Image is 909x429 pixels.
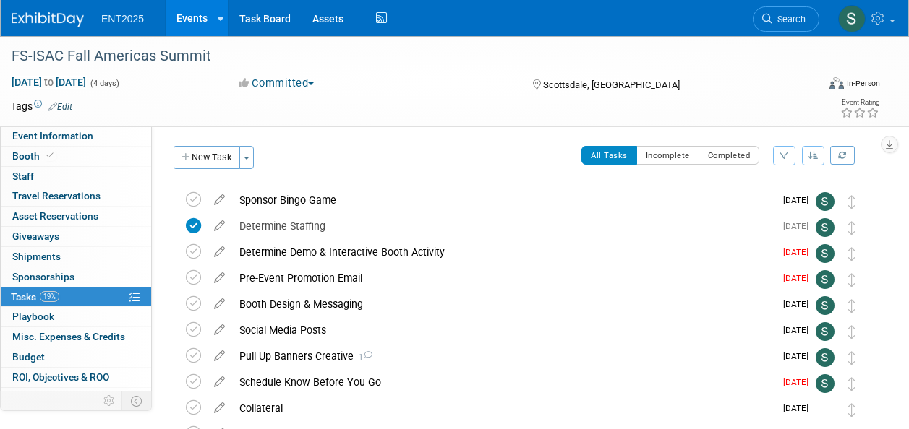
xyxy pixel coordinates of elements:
a: Refresh [830,146,855,165]
i: Move task [848,273,855,287]
a: Event Information [1,126,151,146]
i: Booth reservation complete [46,152,54,160]
span: Staff [12,170,34,182]
div: Collateral [232,396,774,420]
i: Move task [848,377,855,391]
span: Booth [12,150,56,162]
span: ROI, Objectives & ROO [12,371,109,383]
span: [DATE] [783,403,816,413]
div: Social Media Posts [232,318,774,342]
a: ROI, Objectives & ROO [1,368,151,387]
span: Attachments [12,391,85,403]
span: (4 days) [89,79,119,88]
a: Playbook [1,307,151,326]
img: Stephanie Silva [816,270,835,289]
div: Determine Staffing [232,214,774,238]
a: Budget [1,347,151,367]
span: [DATE] [783,325,816,335]
a: Misc. Expenses & Credits [1,327,151,347]
a: edit [207,220,232,233]
span: Tasks [11,291,59,303]
i: Move task [848,221,855,235]
span: Misc. Expenses & Credits [12,331,125,342]
div: Schedule Know Before You Go [232,370,774,394]
div: Pull Up Banners Creative [232,344,774,368]
a: Shipments [1,247,151,266]
span: Giveaways [12,230,59,242]
div: In-Person [846,78,880,89]
span: Scottsdale, [GEOGRAPHIC_DATA] [543,79,680,90]
a: Giveaways [1,227,151,246]
span: [DATE] [783,195,816,205]
span: 19% [40,291,59,302]
img: Stephanie Silva [816,296,835,315]
a: Tasks19% [1,287,151,307]
td: Personalize Event Tab Strip [97,391,122,410]
button: All Tasks [581,146,637,165]
a: edit [207,402,232,415]
a: edit [207,246,232,259]
button: Committed [234,76,320,91]
a: Travel Reservations [1,186,151,206]
i: Move task [848,195,855,209]
img: Format-Inperson.png [829,77,844,89]
div: Sponsor Bingo Game [232,188,774,212]
img: Stephanie Silva [838,5,866,32]
img: ExhibitDay [12,12,84,27]
a: edit [207,350,232,363]
a: Attachments1 [1,388,151,407]
img: Stephanie Silva [816,348,835,367]
a: edit [207,324,232,337]
span: ENT2025 [101,13,144,25]
img: Stephanie Silva [816,218,835,237]
span: [DATE] [783,351,816,361]
span: [DATE] [783,247,816,257]
span: Travel Reservations [12,190,101,201]
span: [DATE] [783,273,816,283]
a: Search [753,6,819,32]
span: 1 [354,352,372,362]
div: Pre-Event Promotion Email [232,266,774,290]
td: Tags [11,99,72,113]
a: Booth [1,147,151,166]
i: Move task [848,325,855,339]
button: Completed [699,146,760,165]
div: Event Rating [840,99,879,106]
span: Sponsorships [12,271,74,282]
span: to [42,77,56,88]
a: edit [207,376,232,389]
div: Event Format [754,75,880,97]
i: Move task [848,299,855,313]
i: Move task [848,403,855,417]
img: Stephanie Silva [816,322,835,341]
span: Search [772,14,806,25]
div: FS-ISAC Fall Americas Summit [7,43,806,69]
div: Determine Demo & Interactive Booth Activity [232,240,774,264]
span: [DATE] [DATE] [11,76,87,89]
i: Move task [848,351,855,365]
span: 1 [74,391,85,402]
img: Rose Bodin [816,400,835,419]
span: [DATE] [783,299,816,309]
span: Playbook [12,311,54,322]
td: Toggle Event Tabs [122,391,152,410]
i: Move task [848,247,855,261]
span: Asset Reservations [12,210,98,222]
span: [DATE] [783,377,816,387]
a: Asset Reservations [1,207,151,226]
a: edit [207,272,232,285]
a: edit [207,298,232,311]
img: Stephanie Silva [816,244,835,263]
div: Booth Design & Messaging [232,292,774,316]
a: Sponsorships [1,267,151,287]
a: Staff [1,167,151,186]
a: edit [207,194,232,207]
a: Edit [48,102,72,112]
img: Stephanie Silva [816,192,835,211]
img: Stephanie Silva [816,374,835,393]
span: [DATE] [783,221,816,231]
button: Incomplete [636,146,699,165]
span: Event Information [12,130,93,142]
span: Budget [12,351,45,363]
span: Shipments [12,251,61,262]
